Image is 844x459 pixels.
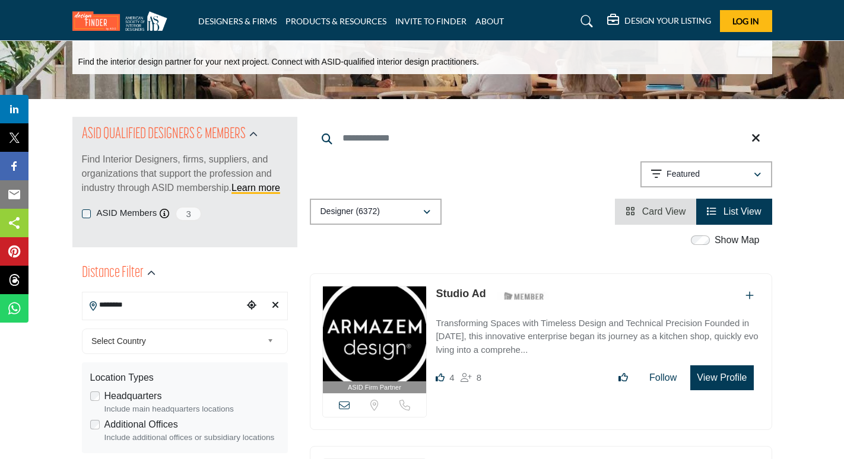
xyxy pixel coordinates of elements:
[436,286,486,302] p: Studio Ad
[104,403,280,415] div: Include main headquarters locations
[395,16,467,26] a: INVITE TO FINDER
[348,383,401,393] span: ASID Firm Partner
[707,206,761,216] a: View List
[449,372,454,383] span: 4
[626,206,686,216] a: View Card
[310,124,772,152] input: Search Keyword
[175,206,202,221] span: 3
[82,152,288,195] p: Find Interior Designers, firms, suppliers, and organizations that support the profession and indu...
[83,294,243,317] input: Search Location
[611,366,636,390] button: Like listing
[607,14,711,28] div: DESIGN YOUR LISTING
[82,263,144,284] h2: Distance Filter
[104,417,178,432] label: Additional Offices
[90,371,280,385] div: Location Types
[285,16,386,26] a: PRODUCTS & RESOURCES
[732,16,759,26] span: Log In
[82,209,91,218] input: ASID Members checkbox
[436,317,759,357] p: Transforming Spaces with Timeless Design and Technical Precision Founded in [DATE], this innovati...
[436,373,445,382] i: Likes
[642,206,686,216] span: Card View
[690,365,753,390] button: View Profile
[642,366,684,390] button: Follow
[615,199,696,225] li: Card View
[323,286,427,381] img: Studio Ad
[436,288,486,299] a: Studio Ad
[715,233,760,247] label: Show Map
[310,199,442,225] button: Designer (6372)
[624,15,711,26] h5: DESIGN YOUR LISTING
[720,10,772,32] button: Log In
[569,12,601,31] a: Search
[231,183,280,193] a: Learn more
[82,124,246,145] h2: ASID QUALIFIED DESIGNERS & MEMBERS
[667,168,700,180] p: Featured
[640,161,772,187] button: Featured
[323,286,427,394] a: ASID Firm Partner
[104,389,162,403] label: Headquarters
[436,310,759,357] a: Transforming Spaces with Timeless Design and Technical Precision Founded in [DATE], this innovati...
[198,16,277,26] a: DESIGNERS & FIRMS
[72,11,173,31] img: Site Logo
[745,291,754,301] a: Add To List
[91,334,262,348] span: Select Country
[696,199,772,225] li: List View
[97,206,157,220] label: ASID Members
[475,16,504,26] a: ABOUT
[243,293,261,318] div: Choose your current location
[497,289,551,304] img: ASID Members Badge Icon
[104,432,280,444] div: Include additional offices or subsidiary locations
[461,371,481,385] div: Followers
[266,293,284,318] div: Clear search location
[477,372,481,383] span: 8
[78,56,479,68] p: Find the interior design partner for your next project. Connect with ASID-qualified interior desi...
[724,206,761,216] span: List View
[321,206,380,218] p: Designer (6372)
